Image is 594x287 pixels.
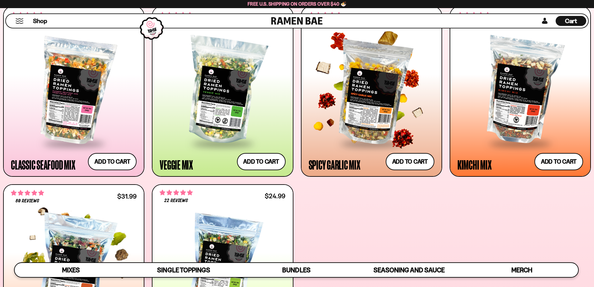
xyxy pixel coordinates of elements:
[16,199,39,204] span: 80 reviews
[11,189,44,197] span: 4.82 stars
[386,153,434,170] button: Add to cart
[157,266,210,274] span: Single Toppings
[15,18,24,24] button: Mobile Menu Trigger
[33,17,47,25] span: Shop
[160,189,193,197] span: 4.82 stars
[11,159,75,170] div: Classic Seafood Mix
[466,263,578,277] a: Merch
[374,266,444,274] span: Seasoning and Sauce
[117,193,137,199] div: $31.99
[248,1,346,7] span: Free U.S. Shipping on Orders over $40 🍜
[556,14,586,28] div: Cart
[15,263,127,277] a: Mixes
[152,6,293,177] a: 4.76 stars 1409 reviews $24.99 Veggie Mix Add to cart
[353,263,465,277] a: Seasoning and Sauce
[282,266,310,274] span: Bundles
[511,266,532,274] span: Merch
[33,16,47,26] a: Shop
[457,159,492,170] div: Kimchi Mix
[265,193,285,199] div: $24.99
[450,6,591,177] a: 4.76 stars 436 reviews $25.99 Kimchi Mix Add to cart
[88,153,137,170] button: Add to cart
[160,159,193,170] div: Veggie Mix
[127,263,240,277] a: Single Toppings
[62,266,80,274] span: Mixes
[565,17,577,25] span: Cart
[301,6,442,177] a: 4.75 stars 963 reviews $25.99 Spicy Garlic Mix Add to cart
[309,159,360,170] div: Spicy Garlic Mix
[240,263,353,277] a: Bundles
[3,6,144,177] a: 4.68 stars 2831 reviews $26.99 Classic Seafood Mix Add to cart
[237,153,286,170] button: Add to cart
[534,153,583,170] button: Add to cart
[164,198,188,203] span: 22 reviews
